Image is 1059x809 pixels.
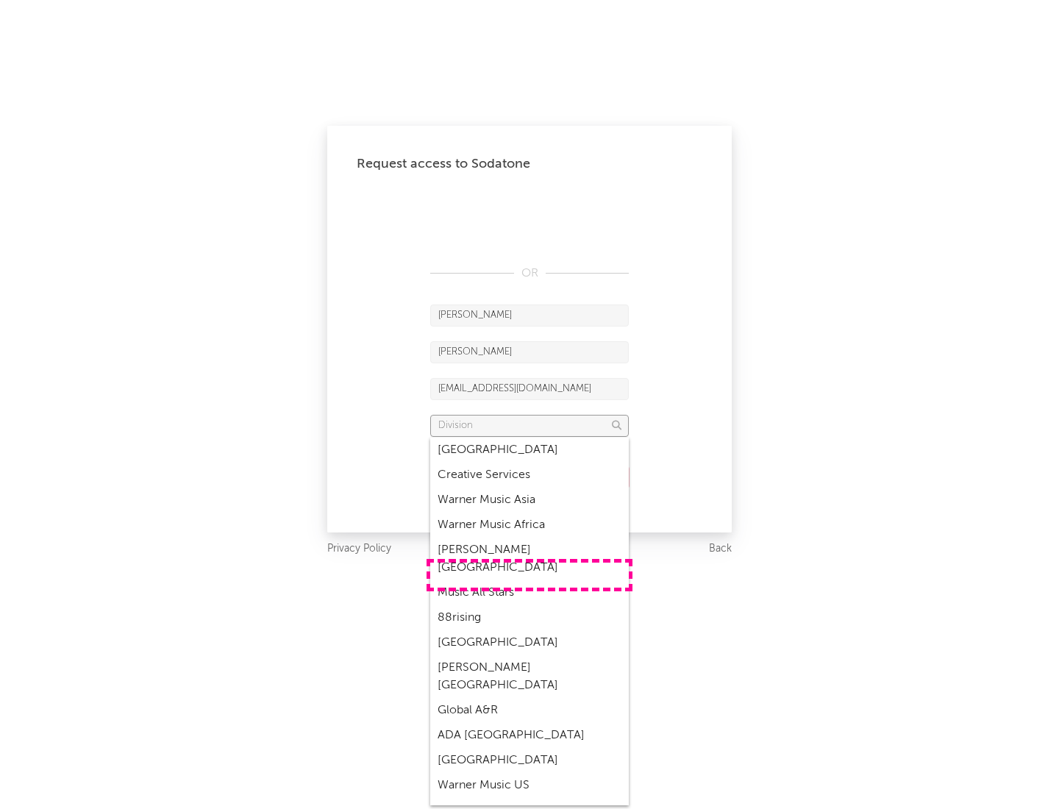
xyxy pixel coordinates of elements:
[430,538,629,580] div: [PERSON_NAME] [GEOGRAPHIC_DATA]
[430,723,629,748] div: ADA [GEOGRAPHIC_DATA]
[430,630,629,655] div: [GEOGRAPHIC_DATA]
[709,540,732,558] a: Back
[430,341,629,363] input: Last Name
[430,415,629,437] input: Division
[430,378,629,400] input: Email
[357,155,702,173] div: Request access to Sodatone
[430,463,629,488] div: Creative Services
[430,605,629,630] div: 88rising
[430,655,629,698] div: [PERSON_NAME] [GEOGRAPHIC_DATA]
[327,540,391,558] a: Privacy Policy
[430,698,629,723] div: Global A&R
[430,304,629,327] input: First Name
[430,580,629,605] div: Music All Stars
[430,488,629,513] div: Warner Music Asia
[430,265,629,282] div: OR
[430,748,629,773] div: [GEOGRAPHIC_DATA]
[430,438,629,463] div: [GEOGRAPHIC_DATA]
[430,513,629,538] div: Warner Music Africa
[430,773,629,798] div: Warner Music US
